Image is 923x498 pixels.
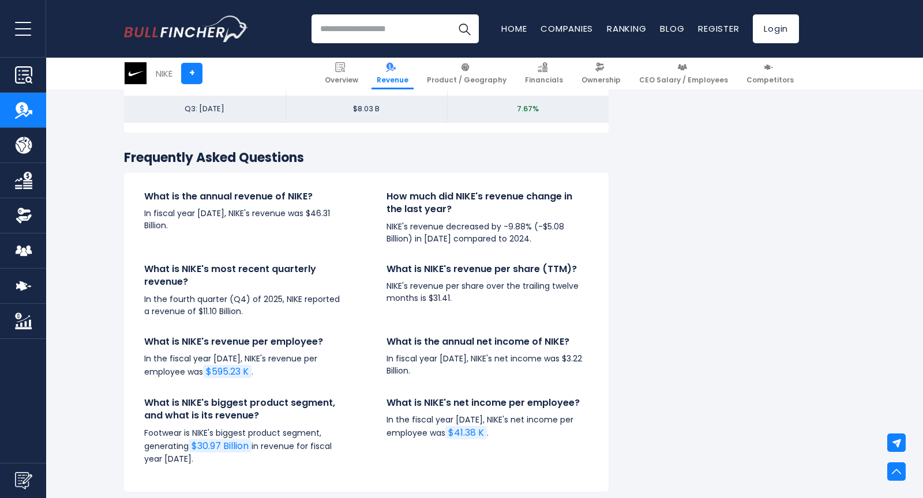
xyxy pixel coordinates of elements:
[377,76,408,85] span: Revenue
[634,58,733,89] a: CEO Salary / Employees
[387,353,588,377] p: In fiscal year [DATE], NIKE's net income was $3.22 Billion.
[501,22,527,35] a: Home
[144,263,346,289] h4: What is NIKE's most recent quarterly revenue?
[325,76,358,85] span: Overview
[387,263,588,276] h4: What is NIKE's revenue per share (TTM)?
[124,96,286,123] td: Q3: [DATE]
[181,63,202,84] a: +
[576,58,626,89] a: Ownership
[387,190,588,216] h4: How much did NIKE's revenue change in the last year?
[541,22,593,35] a: Companies
[203,365,252,378] a: $595.23 K
[639,76,728,85] span: CEO Salary / Employees
[372,58,414,89] a: Revenue
[124,150,609,167] h3: Frequently Asked Questions
[387,280,588,304] p: NIKE's revenue per share over the trailing twelve months is $31.41.
[144,190,346,203] h4: What is the annual revenue of NIKE?
[15,207,32,224] img: Ownership
[387,335,588,348] h4: What is the annual net income of NIKE?
[387,397,588,409] h4: What is NIKE's net income per employee?
[746,76,794,85] span: Competitors
[741,58,799,89] a: Competitors
[387,414,588,440] p: In the fiscal year [DATE], NIKE's net income per employee was .
[450,14,479,43] button: Search
[144,207,346,232] p: In fiscal year [DATE], NIKE's revenue was $46.31 Billion.
[286,96,447,123] td: $8.03 B
[607,22,646,35] a: Ranking
[144,293,346,318] p: In the fourth quarter (Q4) of 2025, NIKE reported a revenue of $11.10 Billion.
[144,397,346,422] h4: What is NIKE's biggest product segment, and what is its revenue?
[124,16,248,42] a: Go to homepage
[320,58,363,89] a: Overview
[660,22,684,35] a: Blog
[144,335,346,348] h4: What is NIKE's revenue per employee?
[422,58,512,89] a: Product / Geography
[525,76,563,85] span: Financials
[753,14,799,43] a: Login
[427,76,506,85] span: Product / Geography
[144,353,346,379] p: In the fiscal year [DATE], NIKE's revenue per employee was .
[125,62,147,84] img: NKE logo
[581,76,621,85] span: Ownership
[144,427,346,465] p: Footwear is NIKE's biggest product segment, generating in revenue for fiscal year [DATE].
[189,439,252,452] a: $30.97 Billion
[698,22,739,35] a: Register
[124,16,249,42] img: Bullfincher logo
[520,58,568,89] a: Financials
[517,103,539,114] span: 7.67%
[387,221,588,245] p: NIKE's revenue decreased by -9.88% (-$5.08 Billion) in [DATE] compared to 2024.
[445,426,487,439] a: $41.38 K
[156,67,172,80] div: NIKE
